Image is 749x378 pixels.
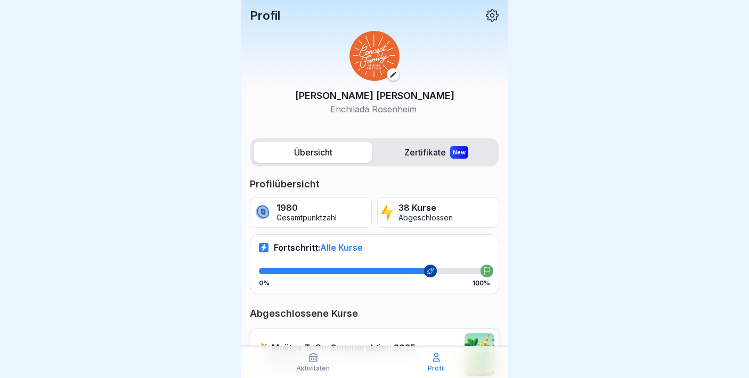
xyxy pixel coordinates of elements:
p: Gesamtpunktzahl [276,213,337,223]
p: Aktivitäten [296,365,330,372]
p: 100% [473,280,490,287]
p: Fortschritt: [274,242,363,253]
p: Profil [428,365,445,372]
p: Abgeschlossen [398,213,453,223]
p: 0% [259,280,270,287]
p: [PERSON_NAME] [PERSON_NAME] [295,88,454,103]
p: 1980 [276,203,337,213]
img: hyd4fwiyd0kscnnk0oqga2v1.png [349,31,400,81]
p: 38 Kurse [398,203,453,213]
img: coin.svg [254,203,271,221]
p: Profilübersicht [250,178,499,191]
p: Enchilada Rosenheim [295,103,454,116]
p: 🍹 Mojitos ToGo: Sommeraktion 2025 [259,342,416,353]
img: w073682ehjnz33o40dra5ovt.png [465,333,494,376]
div: New [450,146,468,159]
img: lightning.svg [381,203,393,221]
p: Profil [250,9,280,22]
p: Abgeschlossene Kurse [250,307,499,320]
label: Zertifikate [377,142,495,163]
label: Übersicht [254,142,372,163]
span: Alle Kurse [320,242,363,253]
